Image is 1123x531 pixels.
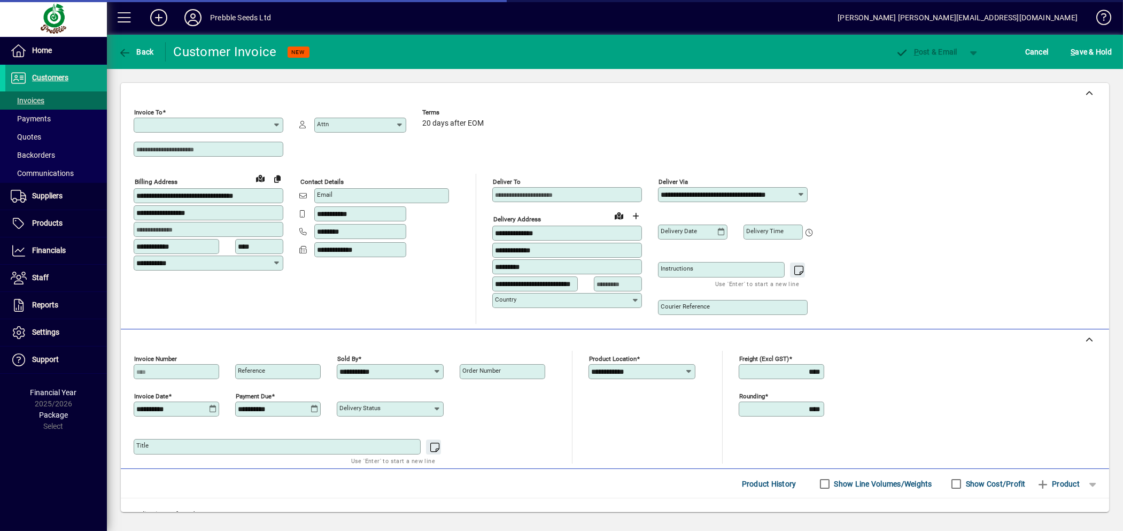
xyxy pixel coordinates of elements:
a: Communications [5,164,107,182]
span: Staff [32,273,49,282]
a: Settings [5,319,107,346]
a: Payments [5,110,107,128]
mat-label: Courier Reference [661,303,710,310]
button: Post & Email [890,42,963,61]
button: Copy to Delivery address [269,170,286,187]
mat-label: Sold by [337,355,358,363]
button: Save & Hold [1068,42,1114,61]
mat-label: Rounding [739,393,765,400]
mat-label: Title [136,442,149,449]
span: Backorders [11,151,55,159]
button: Product History [738,474,801,494]
mat-label: Payment due [236,393,272,400]
mat-label: Reference [238,367,265,374]
span: S [1071,48,1075,56]
span: Product [1036,475,1080,492]
mat-label: Deliver To [493,178,521,186]
span: Products [32,219,63,227]
mat-label: Instructions [661,265,693,272]
mat-label: Order number [462,367,501,374]
span: Communications [11,169,74,178]
button: Product [1031,474,1085,494]
button: Cancel [1023,42,1051,61]
div: Prebble Seeds Ltd [210,9,271,26]
mat-label: Email [317,191,332,198]
a: Invoices [5,91,107,110]
div: Customer Invoice [174,43,277,60]
span: ave & Hold [1071,43,1112,60]
a: Products [5,210,107,237]
mat-label: Invoice number [134,355,177,363]
span: Customers [32,73,68,82]
button: Add [142,8,176,27]
button: Back [115,42,157,61]
mat-label: Delivery time [746,227,784,235]
mat-hint: Use 'Enter' to start a new line [351,455,435,467]
a: Support [5,347,107,373]
a: Quotes [5,128,107,146]
span: Home [32,46,52,55]
a: Knowledge Base [1088,2,1110,37]
button: Choose address [628,207,645,225]
a: Home [5,37,107,64]
mat-label: Country [495,296,516,303]
span: Settings [32,328,59,336]
mat-label: Delivery status [339,404,381,412]
a: Suppliers [5,183,107,210]
span: Terms [422,109,486,116]
span: Support [32,355,59,364]
button: Profile [176,8,210,27]
mat-label: Freight (excl GST) [739,355,789,363]
label: Show Line Volumes/Weights [832,479,932,489]
a: Backorders [5,146,107,164]
span: Reports [32,301,58,309]
app-page-header-button: Back [107,42,166,61]
span: P [914,48,919,56]
mat-label: Product location [589,355,637,363]
span: Suppliers [32,191,63,200]
label: Show Cost/Profit [964,479,1026,489]
mat-label: Deliver via [659,178,688,186]
span: Quotes [11,133,41,141]
span: Cancel [1025,43,1049,60]
mat-hint: Use 'Enter' to start a new line [715,278,799,290]
span: Financials [32,246,66,255]
span: Invoices [11,96,44,105]
span: NEW [292,49,305,56]
span: Financial Year [30,388,77,397]
mat-label: Delivery date [661,227,697,235]
a: View on map [610,207,628,224]
div: [PERSON_NAME] [PERSON_NAME][EMAIL_ADDRESS][DOMAIN_NAME] [838,9,1078,26]
span: Payments [11,114,51,123]
span: 20 days after EOM [422,119,484,128]
span: ost & Email [895,48,957,56]
span: Package [39,411,68,419]
mat-label: Invoice date [134,393,168,400]
mat-label: Attn [317,120,329,128]
a: Staff [5,265,107,291]
a: Financials [5,237,107,264]
div: No line items found [121,498,1109,531]
a: Reports [5,292,107,319]
span: Product History [742,475,796,492]
span: Back [118,48,154,56]
mat-label: Invoice To [134,109,162,116]
a: View on map [252,170,269,187]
